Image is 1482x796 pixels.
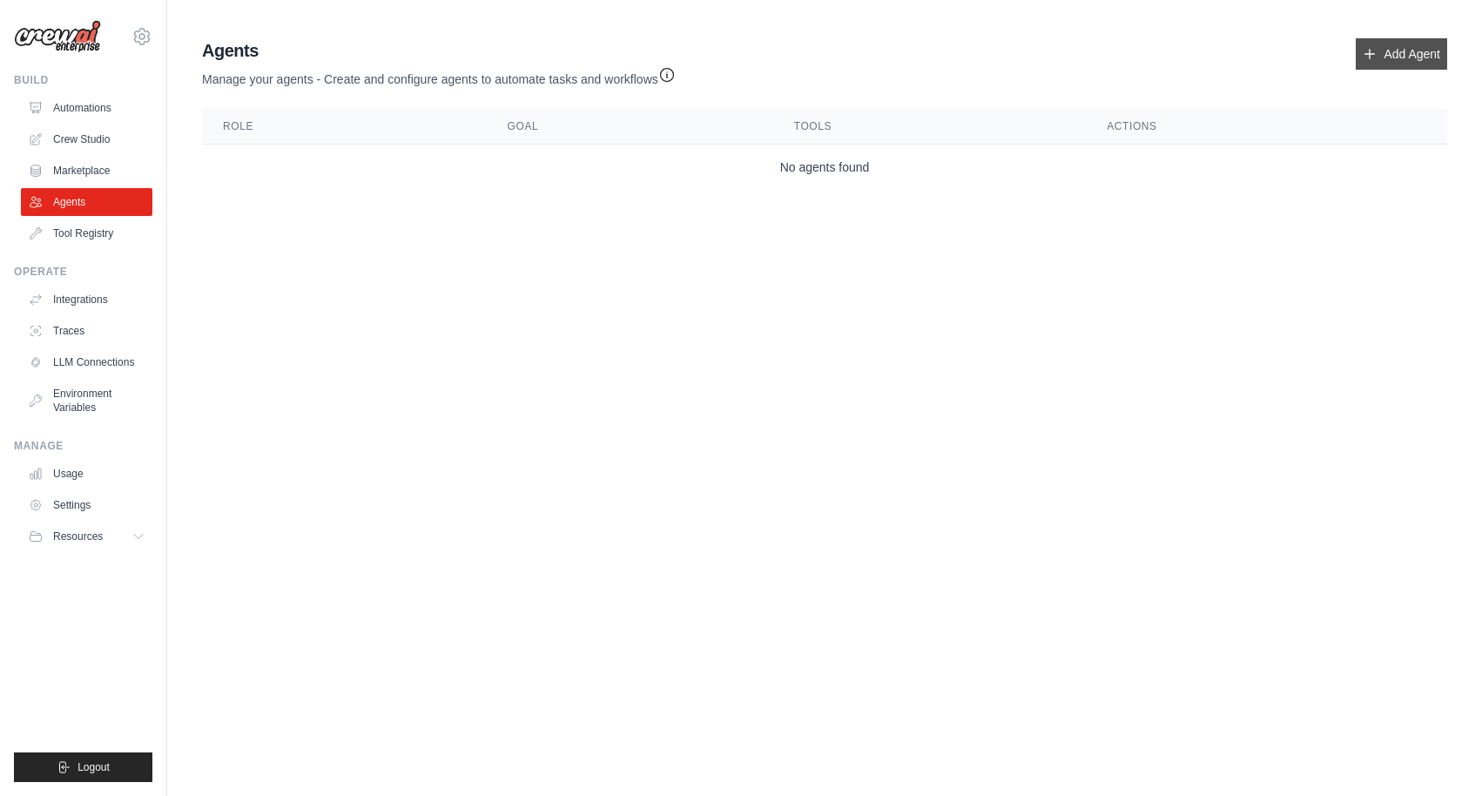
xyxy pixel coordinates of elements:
[14,752,152,782] button: Logout
[21,460,152,488] a: Usage
[773,109,1086,145] th: Tools
[21,286,152,314] a: Integrations
[21,380,152,422] a: Environment Variables
[14,439,152,453] div: Manage
[21,157,152,185] a: Marketplace
[1086,109,1447,145] th: Actions
[21,523,152,550] button: Resources
[202,38,676,63] h2: Agents
[21,348,152,376] a: LLM Connections
[21,94,152,122] a: Automations
[21,219,152,247] a: Tool Registry
[77,760,110,774] span: Logout
[21,125,152,153] a: Crew Studio
[21,317,152,345] a: Traces
[202,63,676,88] p: Manage your agents - Create and configure agents to automate tasks and workflows
[21,188,152,216] a: Agents
[202,145,1447,191] td: No agents found
[14,73,152,87] div: Build
[202,109,487,145] th: Role
[53,530,103,543] span: Resources
[487,109,773,145] th: Goal
[14,20,101,53] img: Logo
[14,265,152,279] div: Operate
[21,491,152,519] a: Settings
[1356,38,1447,70] a: Add Agent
